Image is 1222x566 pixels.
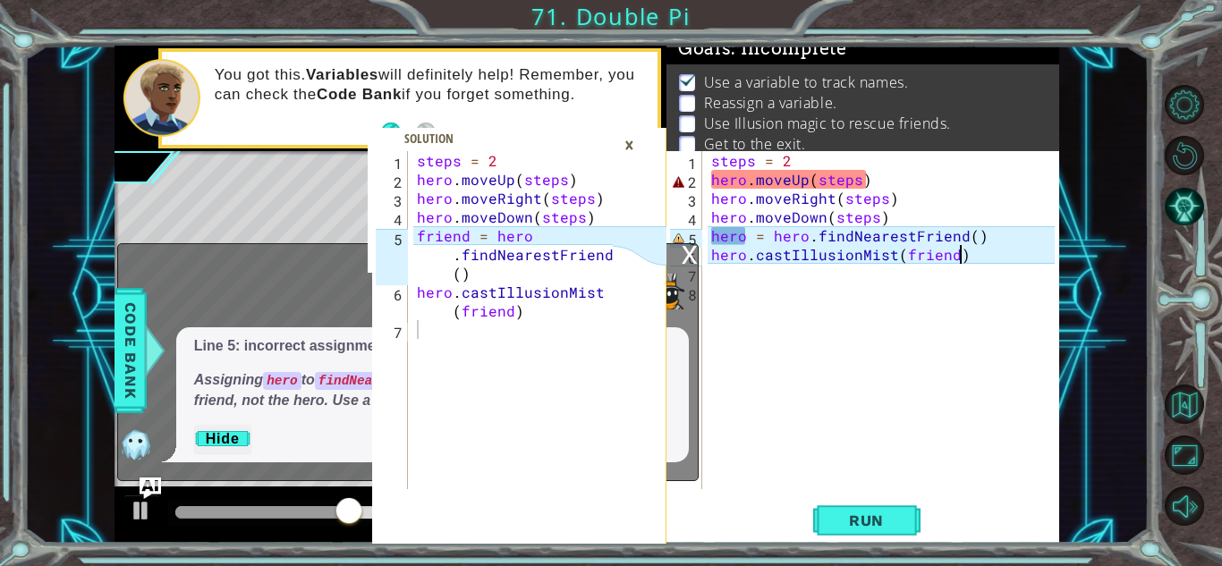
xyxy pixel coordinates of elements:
div: 2 [670,173,702,191]
button: Mute [1165,486,1204,526]
div: x [682,244,698,262]
button: Restart Level [1165,136,1204,175]
button: Ask AI [140,477,161,499]
div: 6 [670,248,702,266]
div: 5 [670,229,702,248]
div: 1 [376,154,408,173]
img: Check mark for checkbox [679,72,697,87]
div: 6 [376,285,408,323]
div: 5 [376,229,408,285]
img: AI [118,427,154,462]
button: Maximize Browser [1165,435,1204,475]
button: Ctrl + P: Play [123,494,159,531]
span: : Incomplete [731,38,846,59]
code: findNearestFriend() [315,372,469,390]
div: × [615,130,643,160]
div: 1 [670,154,702,173]
strong: Code Bank [317,86,402,103]
div: 7 [670,266,702,285]
button: Level Options [1165,85,1204,124]
span: Goals [678,38,847,60]
div: 7 [376,323,408,342]
a: Back to Map [1167,379,1222,430]
strong: Variables [306,66,378,83]
button: Back to Map [1165,384,1204,424]
em: Assigning to causes to become the friend, not the hero. Use a different variable. [194,372,652,408]
div: 2 [376,173,408,191]
div: 8 [670,285,702,304]
p: You got this. will definitely help! Remember, you can check the if you forget something. [215,65,645,105]
span: Run [831,511,902,529]
p: Use Illusion magic to rescue friends. [704,114,951,133]
button: Hide [194,425,251,453]
div: 4 [670,210,702,229]
p: Get to the exit. [704,134,806,154]
div: 3 [670,191,702,210]
code: hero [263,372,301,390]
div: Solution [395,130,462,148]
div: 3 [376,191,408,210]
span: Code Bank [116,296,145,405]
div: 4 [376,210,408,229]
p: Reassign a variable. [704,93,837,113]
p: Line 5: incorrect assignment [194,336,671,357]
button: AI Hint [1165,187,1204,226]
button: Shift+Enter: Run current code. [813,501,921,540]
p: Use а variable to track names. [704,72,909,92]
